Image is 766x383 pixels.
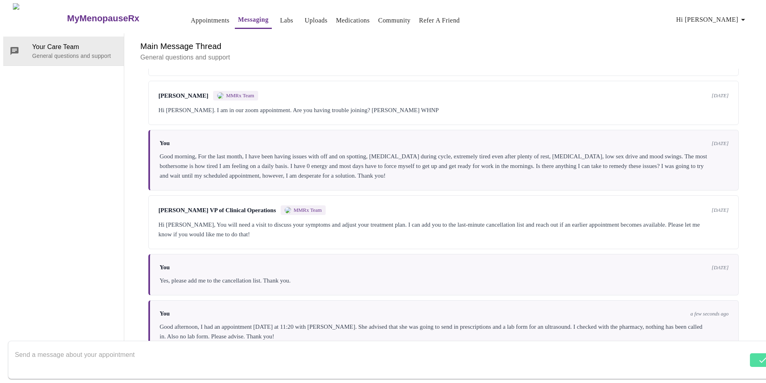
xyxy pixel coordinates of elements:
[690,311,729,317] span: a few seconds ago
[140,53,747,62] p: General questions and support
[160,276,729,285] div: Yes, please add me to the cancellation list. Thank you.
[160,152,729,180] div: Good morning, For the last month, I have been having issues with off and on spotting, [MEDICAL_DA...
[673,12,751,28] button: Hi [PERSON_NAME]
[280,15,293,26] a: Labs
[235,12,272,29] button: Messaging
[158,92,208,99] span: [PERSON_NAME]
[416,12,463,29] button: Refer a Friend
[67,13,140,24] h3: MyMenopauseRx
[305,15,328,26] a: Uploads
[15,347,748,373] textarea: Send a message about your appointment
[378,15,411,26] a: Community
[191,15,230,26] a: Appointments
[32,52,117,60] p: General questions and support
[160,310,170,317] span: You
[336,15,370,26] a: Medications
[217,92,224,99] img: MMRX
[160,264,170,271] span: You
[712,92,729,99] span: [DATE]
[238,14,269,25] a: Messaging
[375,12,414,29] button: Community
[712,140,729,147] span: [DATE]
[333,12,373,29] button: Medications
[712,264,729,271] span: [DATE]
[160,322,729,341] div: Good afternoon, I had an appointment [DATE] at 11:20 with [PERSON_NAME]. She advised that she was...
[419,15,460,26] a: Refer a Friend
[294,207,322,213] span: MMRx Team
[66,4,171,33] a: MyMenopauseRx
[13,3,66,33] img: MyMenopauseRx Logo
[302,12,331,29] button: Uploads
[188,12,233,29] button: Appointments
[158,207,276,214] span: [PERSON_NAME] VP of Clinical Operations
[160,140,170,147] span: You
[140,40,747,53] h6: Main Message Thread
[712,207,729,213] span: [DATE]
[226,92,254,99] span: MMRx Team
[285,207,291,213] img: MMRX
[32,42,117,52] span: Your Care Team
[158,220,729,239] div: Hi [PERSON_NAME], You will need a visit to discuss your symptoms and adjust your treatment plan. ...
[274,12,300,29] button: Labs
[3,37,124,66] div: Your Care TeamGeneral questions and support
[676,14,748,25] span: Hi [PERSON_NAME]
[158,105,729,115] div: Hi [PERSON_NAME]. I am in our zoom appointment. Are you having trouble joining? [PERSON_NAME] WHNP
